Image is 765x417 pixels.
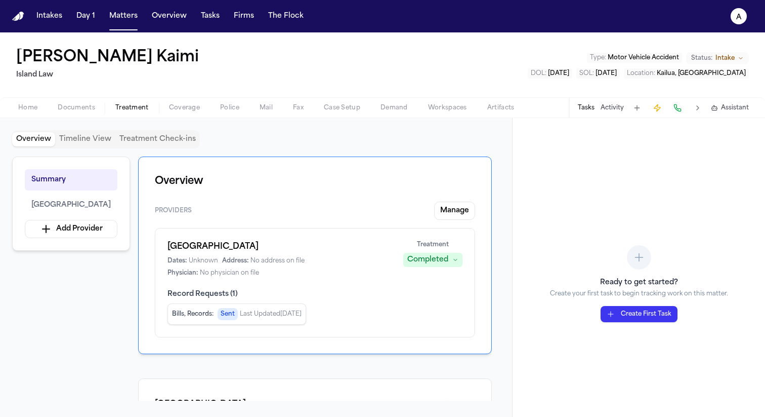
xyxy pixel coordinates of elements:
button: Treatment Check-ins [115,132,200,146]
button: Create Immediate Task [650,101,664,115]
button: Assistant [711,104,749,112]
span: Case Setup [324,104,360,112]
span: Kailua, [GEOGRAPHIC_DATA] [657,70,746,77]
span: Documents [58,104,95,112]
span: Workspaces [428,104,467,112]
button: Edit matter name [16,49,199,67]
button: Timeline View [55,132,115,146]
span: Police [220,104,239,112]
button: Add Provider [25,220,117,238]
span: Artifacts [487,104,515,112]
span: [DATE] [548,70,569,77]
span: Physician: [167,269,198,277]
span: Demand [380,104,408,112]
button: Completed [403,253,462,267]
a: Home [12,12,24,21]
h1: [GEOGRAPHIC_DATA] [167,241,391,253]
h1: [GEOGRAPHIC_DATA] [155,398,246,410]
span: Fax [293,104,304,112]
span: Bills, Records : [172,310,214,318]
button: The Flock [264,7,308,25]
h2: Island Law [16,69,203,81]
span: Dates: [167,257,187,265]
button: [GEOGRAPHIC_DATA] [25,195,117,216]
span: SOL : [579,70,594,77]
text: a [736,14,742,21]
button: Overview [12,132,55,146]
span: Status: [691,54,712,62]
button: Matters [105,7,142,25]
img: Finch Logo [12,12,24,21]
button: Create First Task [601,306,677,322]
button: Edit SOL: 2025-07-14 [576,68,620,79]
button: Summary [25,169,117,191]
button: Tasks [578,104,594,112]
button: Make a Call [670,101,685,115]
button: Edit Location: Kailua, HI [624,68,749,79]
span: Providers [155,207,192,215]
span: Coverage [169,104,200,112]
span: Treatment [115,104,149,112]
button: Tasks [197,7,224,25]
span: Mail [260,104,273,112]
span: Address: [222,257,248,265]
span: DOL : [531,70,546,77]
span: No address on file [250,257,305,265]
span: Unknown [189,257,218,265]
span: Sent [218,308,238,320]
div: Completed [407,255,448,265]
button: Intakes [32,7,66,25]
button: Edit Type: Motor Vehicle Accident [587,53,682,63]
span: Treatment [417,241,449,249]
span: Location : [627,70,655,77]
p: Create your first task to begin tracking work on this matter. [550,290,728,298]
button: Firms [230,7,258,25]
button: Edit DOL: 2023-07-14 [528,68,572,79]
h1: Overview [155,173,475,189]
span: Type : [590,55,606,61]
span: No physician on file [200,269,259,277]
button: Activity [601,104,624,112]
span: [DATE] [596,70,617,77]
span: Record Requests ( 1 ) [167,289,462,299]
h3: Ready to get started? [550,278,728,288]
button: Manage [434,202,475,220]
span: Home [18,104,37,112]
span: [GEOGRAPHIC_DATA] [31,199,111,211]
button: Day 1 [72,7,99,25]
h1: [PERSON_NAME] Kaimi [16,49,199,67]
span: Intake [715,54,735,62]
span: Last Updated [DATE] [240,310,302,318]
button: Overview [148,7,191,25]
button: Change status from Intake [686,52,749,64]
button: Add Task [630,101,644,115]
span: Assistant [721,104,749,112]
span: Motor Vehicle Accident [608,55,679,61]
